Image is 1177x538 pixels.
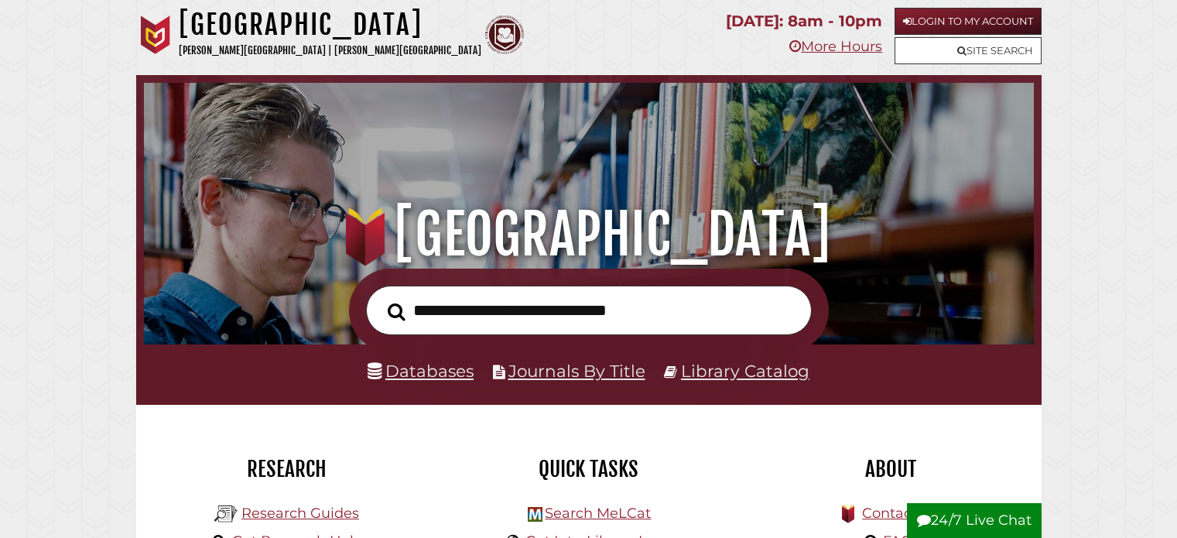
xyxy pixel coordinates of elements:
[450,456,728,482] h2: Quick Tasks
[136,15,175,54] img: Calvin University
[545,505,651,522] a: Search MeLCat
[895,37,1042,64] a: Site Search
[241,505,359,522] a: Research Guides
[214,502,238,526] img: Hekman Library Logo
[380,298,413,325] button: Search
[895,8,1042,35] a: Login to My Account
[862,505,939,522] a: Contact Us
[179,8,481,42] h1: [GEOGRAPHIC_DATA]
[681,361,809,381] a: Library Catalog
[751,456,1030,482] h2: About
[388,302,405,320] i: Search
[161,200,1015,269] h1: [GEOGRAPHIC_DATA]
[485,15,524,54] img: Calvin Theological Seminary
[179,42,481,60] p: [PERSON_NAME][GEOGRAPHIC_DATA] | [PERSON_NAME][GEOGRAPHIC_DATA]
[508,361,645,381] a: Journals By Title
[148,456,426,482] h2: Research
[789,38,882,55] a: More Hours
[528,507,542,522] img: Hekman Library Logo
[368,361,474,381] a: Databases
[726,8,882,35] p: [DATE]: 8am - 10pm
